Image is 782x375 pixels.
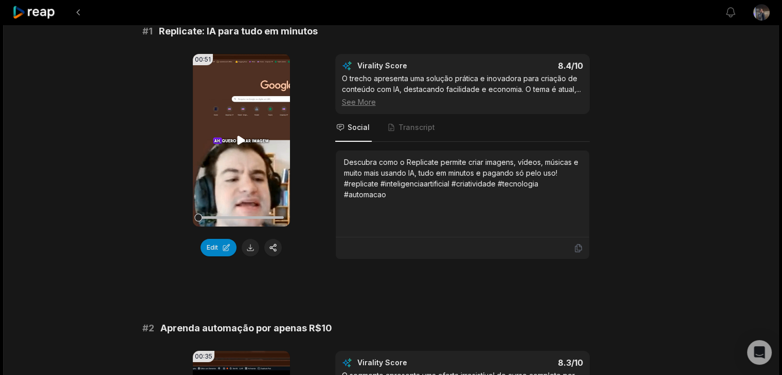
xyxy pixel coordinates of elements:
div: Virality Score [357,61,468,71]
div: Virality Score [357,358,468,368]
span: Transcript [398,122,435,133]
div: 8.3 /10 [472,358,583,368]
div: Descubra como o Replicate permite criar imagens, vídeos, músicas e muito mais usando IA, tudo em ... [344,157,581,200]
button: Edit [201,239,237,256]
nav: Tabs [335,114,590,142]
div: O trecho apresenta uma solução prática e inovadora para criação de conteúdo com IA, destacando fa... [342,73,583,107]
span: # 1 [142,24,153,39]
div: Open Intercom Messenger [747,340,772,365]
video: Your browser does not support mp4 format. [193,54,290,227]
span: Replicate: IA para tudo em minutos [159,24,318,39]
span: Social [348,122,370,133]
span: Aprenda automação por apenas R$10 [160,321,332,335]
span: # 2 [142,321,154,335]
div: See More [342,97,583,107]
div: 8.4 /10 [472,61,583,71]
